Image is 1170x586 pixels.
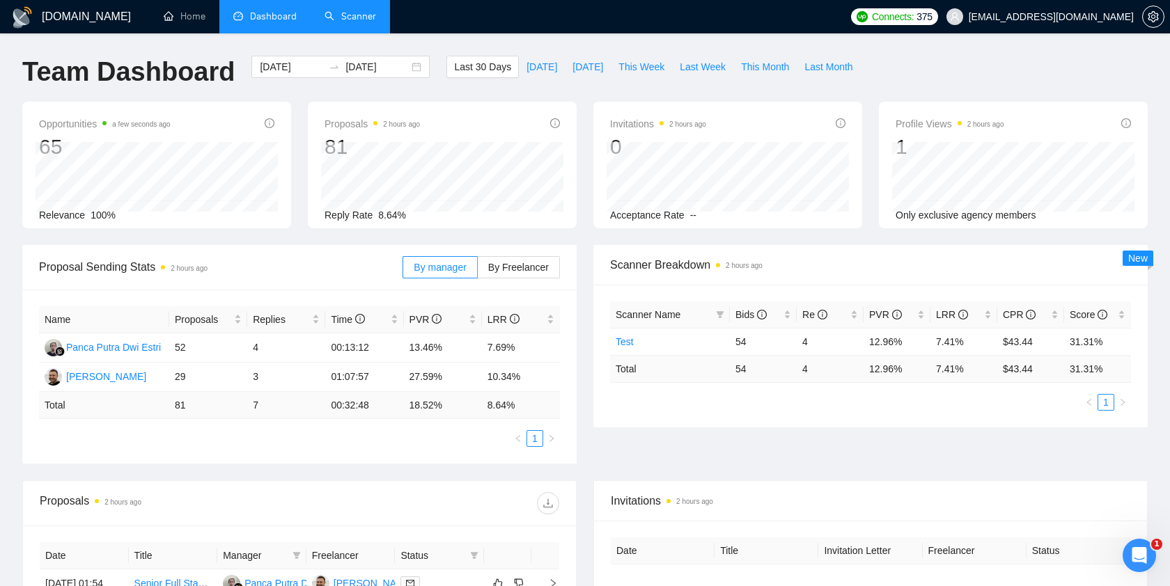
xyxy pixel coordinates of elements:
[967,120,1004,128] time: 2 hours ago
[519,56,565,78] button: [DATE]
[1128,253,1148,264] span: New
[39,392,169,419] td: Total
[730,355,797,382] td: 54
[66,369,146,384] div: [PERSON_NAME]
[1026,310,1036,319] span: info-circle
[733,56,797,78] button: This Month
[1123,539,1156,572] iframe: Intercom live chat
[331,314,364,325] span: Time
[1143,11,1164,22] span: setting
[526,430,543,447] li: 1
[669,120,706,128] time: 2 hours ago
[169,306,247,333] th: Proposals
[404,392,482,419] td: 18.52 %
[672,56,733,78] button: Last Week
[446,56,519,78] button: Last 30 Days
[409,314,442,325] span: PVR
[572,59,603,74] span: [DATE]
[1118,398,1127,406] span: right
[404,363,482,392] td: 27.59%
[265,118,274,128] span: info-circle
[488,262,549,273] span: By Freelancer
[482,363,560,392] td: 10.34%
[247,306,325,333] th: Replies
[610,256,1131,274] span: Scanner Breakdown
[958,310,968,319] span: info-circle
[1151,539,1162,550] span: 1
[610,209,685,221] span: Acceptance Rate
[526,59,557,74] span: [DATE]
[1070,309,1107,320] span: Score
[916,9,932,24] span: 375
[325,116,420,132] span: Proposals
[91,209,116,221] span: 100%
[550,118,560,128] span: info-circle
[1064,328,1131,355] td: 31.31%
[892,310,902,319] span: info-circle
[482,333,560,363] td: 7.69%
[378,209,406,221] span: 8.64%
[432,314,442,324] span: info-circle
[45,370,146,381] a: MK[PERSON_NAME]
[741,59,789,74] span: This Month
[611,492,1130,509] span: Invitations
[45,339,62,356] img: PP
[804,59,852,74] span: Last Month
[543,430,560,447] li: Next Page
[923,537,1027,564] th: Freelancer
[611,56,672,78] button: This Week
[537,492,559,514] button: download
[11,6,33,29] img: logo
[864,355,930,382] td: 12.96 %
[325,10,376,22] a: searchScanner
[45,368,62,386] img: MK
[797,328,864,355] td: 4
[715,537,818,564] th: Title
[618,59,664,74] span: This Week
[896,209,1036,221] span: Only exclusive agency members
[610,355,730,382] td: Total
[936,309,968,320] span: LRR
[730,328,797,355] td: 54
[514,434,522,443] span: left
[1085,398,1093,406] span: left
[930,328,997,355] td: 7.41%
[250,10,297,22] span: Dashboard
[510,314,520,324] span: info-circle
[527,431,543,446] a: 1
[325,363,403,392] td: 01:07:57
[680,59,726,74] span: Last Week
[22,56,235,88] h1: Team Dashboard
[66,340,161,355] div: Panca Putra Dwi Estri
[896,116,1004,132] span: Profile Views
[1142,6,1164,28] button: setting
[217,542,306,569] th: Manager
[676,498,713,505] time: 2 hours ago
[112,120,170,128] time: a few seconds ago
[487,314,520,325] span: LRR
[171,264,208,272] time: 2 hours ago
[292,551,301,560] span: filter
[414,262,466,273] span: By manager
[1081,394,1098,411] li: Previous Page
[690,209,696,221] span: --
[510,430,526,447] li: Previous Page
[39,209,85,221] span: Relevance
[40,542,129,569] th: Date
[306,542,396,569] th: Freelancer
[616,309,680,320] span: Scanner Name
[39,134,171,160] div: 65
[864,328,930,355] td: 12.96%
[716,310,724,319] span: filter
[260,59,323,74] input: Start date
[329,61,340,72] span: to
[610,134,706,160] div: 0
[104,498,141,506] time: 2 hours ago
[543,430,560,447] button: right
[253,312,309,327] span: Replies
[325,209,373,221] span: Reply Rate
[39,306,169,333] th: Name
[726,262,763,269] time: 2 hours ago
[39,258,403,276] span: Proposal Sending Stats
[355,314,365,324] span: info-circle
